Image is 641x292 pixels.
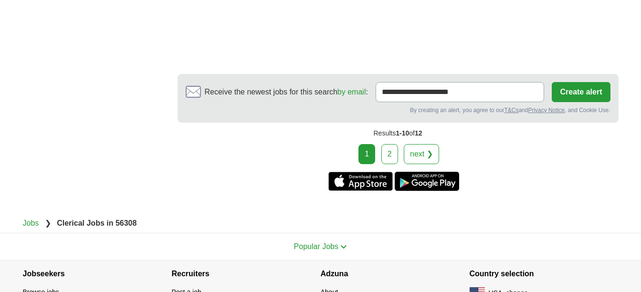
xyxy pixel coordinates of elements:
img: toggle icon [340,245,347,249]
strong: Clerical Jobs in 56308 [57,219,137,227]
a: Privacy Notice [528,107,565,114]
span: 12 [415,129,422,137]
a: Get the Android app [395,172,459,191]
div: Results of [178,123,619,144]
h4: Country selection [470,261,619,287]
span: ❯ [45,219,51,227]
button: Create alert [552,82,610,102]
span: Receive the newest jobs for this search : [205,86,368,98]
a: by email [337,88,366,96]
a: 2 [381,144,398,164]
div: By creating an alert, you agree to our and , and Cookie Use. [186,106,610,115]
a: next ❯ [404,144,439,164]
span: 1-10 [396,129,409,137]
span: Popular Jobs [294,242,338,250]
a: Jobs [23,219,39,227]
div: 1 [358,144,375,164]
a: Get the iPhone app [328,172,393,191]
a: T&Cs [504,107,518,114]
